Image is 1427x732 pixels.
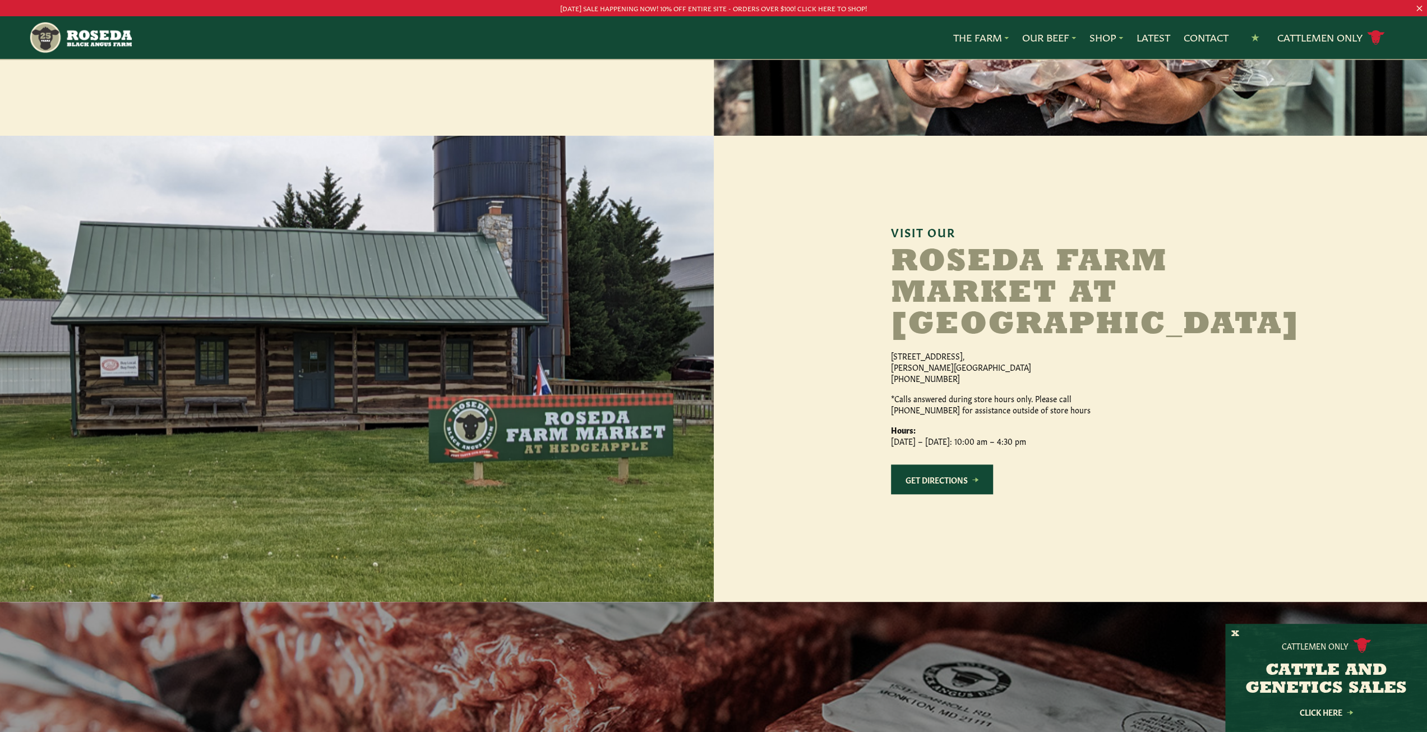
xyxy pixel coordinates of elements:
strong: Hours: [891,424,916,435]
h3: CATTLE AND GENETICS SALES [1239,662,1413,698]
a: Click Here [1276,708,1377,716]
p: [DATE] – [DATE]: 10:00 am – 4:30 pm [891,424,1126,446]
img: https://roseda.com/wp-content/uploads/2021/05/roseda-25-header.png [29,21,132,54]
p: *Calls answered during store hours only. Please call [PHONE_NUMBER] for assistance outside of sto... [891,393,1126,415]
button: X [1231,628,1239,640]
img: cattle-icon.svg [1353,638,1371,653]
a: The Farm [953,30,1009,45]
a: Shop [1089,30,1123,45]
nav: Main Navigation [29,16,1398,59]
p: [STREET_ADDRESS], [PERSON_NAME][GEOGRAPHIC_DATA] [PHONE_NUMBER] [891,350,1126,384]
a: Latest [1137,30,1170,45]
p: Cattlemen Only [1282,640,1349,651]
a: Cattlemen Only [1277,28,1385,48]
a: Our Beef [1022,30,1076,45]
p: [DATE] SALE HAPPENING NOW! 10% OFF ENTIRE SITE - ORDERS OVER $100! CLICK HERE TO SHOP! [71,2,1356,14]
h6: Visit Our [891,225,1250,238]
a: Contact [1184,30,1229,45]
a: Get Directions [891,464,993,494]
h2: Roseda Farm Market at [GEOGRAPHIC_DATA] [891,247,1171,341]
